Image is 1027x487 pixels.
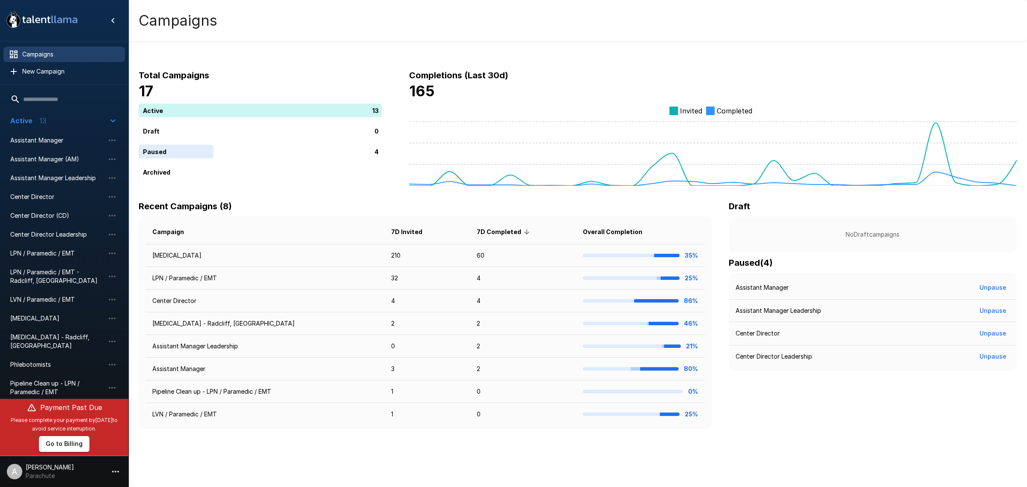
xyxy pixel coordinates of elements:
td: Assistant Manager [145,358,384,380]
b: 25% [685,410,698,418]
td: Pipeline Clean up - LPN / Paramedic / EMT [145,380,384,403]
td: 2 [470,335,576,358]
td: 4 [470,290,576,312]
button: Unpause [976,349,1010,365]
p: Center Director Leadership [736,352,812,361]
td: LPN / Paramedic / EMT [145,267,384,290]
td: 1 [384,380,470,403]
b: Total Campaigns [139,70,209,80]
td: LVN / Paramedic / EMT [145,403,384,426]
td: 4 [470,267,576,290]
b: 35% [685,252,698,259]
p: 0 [374,127,379,136]
b: 86% [684,297,698,304]
b: 17 [139,82,153,100]
td: Assistant Manager Leadership [145,335,384,358]
p: No Draft campaigns [742,230,1003,239]
span: Overall Completion [583,227,653,237]
span: 7D Invited [391,227,433,237]
td: Center Director [145,290,384,312]
b: 165 [409,82,435,100]
td: 4 [384,290,470,312]
td: 3 [384,358,470,380]
p: Center Director [736,329,780,338]
button: Unpause [976,280,1010,296]
b: 80% [684,365,698,372]
p: Assistant Manager Leadership [736,306,821,315]
h4: Campaigns [139,12,217,30]
b: Recent Campaigns (8) [139,201,232,211]
td: 32 [384,267,470,290]
b: Completions (Last 30d) [409,70,508,80]
b: Draft [729,201,750,211]
b: 46% [684,320,698,327]
b: 0% [688,388,698,395]
p: Assistant Manager [736,283,789,292]
td: 60 [470,244,576,267]
p: 13 [372,106,379,115]
td: 0 [470,403,576,426]
td: 2 [470,358,576,380]
button: Unpause [976,303,1010,319]
td: [MEDICAL_DATA] - Radcliff, [GEOGRAPHIC_DATA] [145,312,384,335]
p: 4 [374,147,379,156]
b: 25% [685,274,698,282]
td: 0 [384,335,470,358]
span: 7D Completed [477,227,532,237]
td: [MEDICAL_DATA] [145,244,384,267]
td: 2 [470,312,576,335]
td: 2 [384,312,470,335]
td: 0 [470,380,576,403]
td: 1 [384,403,470,426]
td: 210 [384,244,470,267]
span: Campaign [152,227,195,237]
b: 21% [686,342,698,350]
button: Unpause [976,326,1010,341]
b: Paused ( 4 ) [729,258,773,268]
